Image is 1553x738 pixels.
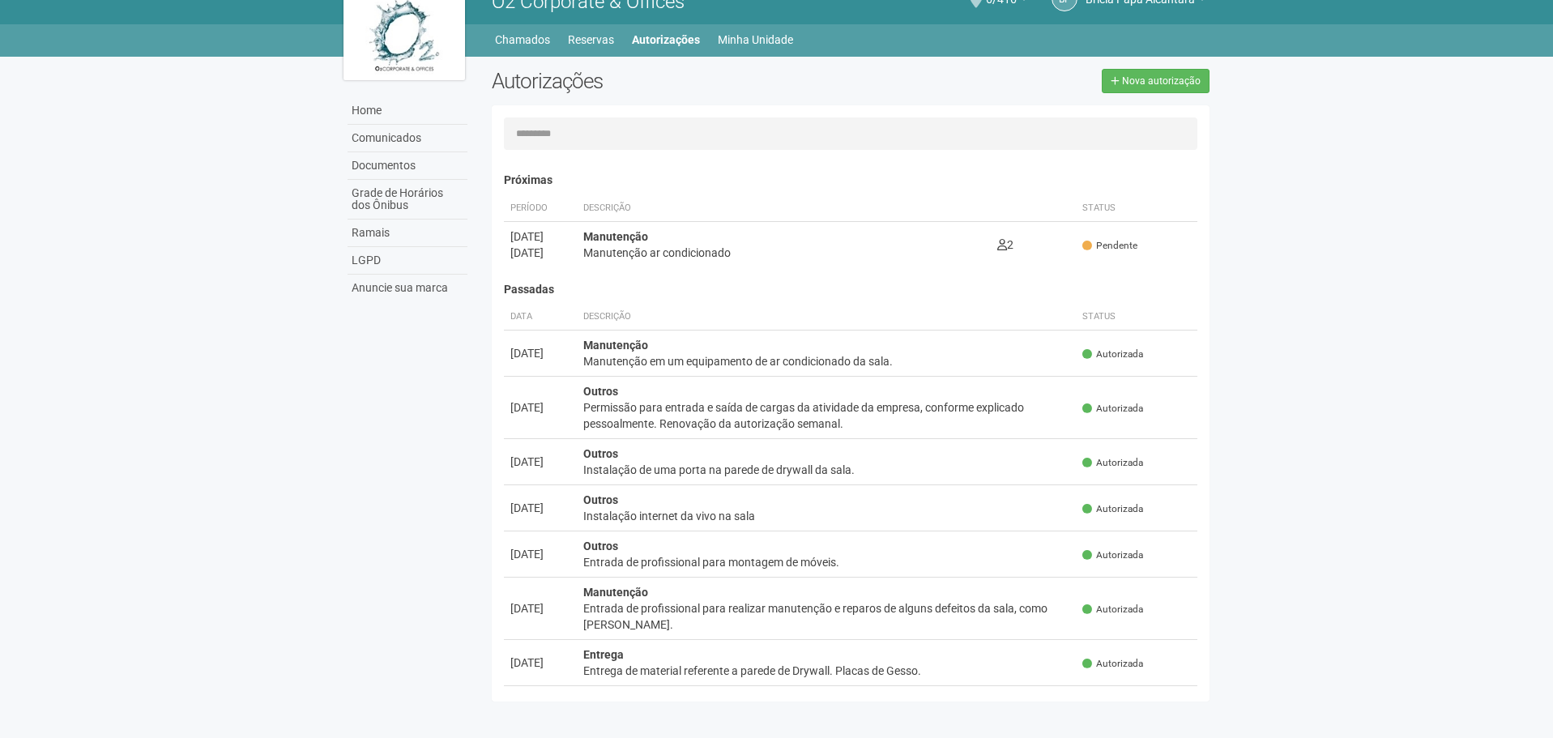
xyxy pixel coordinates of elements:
a: Nova autorização [1102,69,1210,93]
div: [DATE] [510,245,570,261]
div: [DATE] [510,454,570,470]
a: Ramais [348,220,467,247]
div: [DATE] [510,500,570,516]
div: Entrada de profissional para montagem de móveis. [583,554,1070,570]
strong: Outros [583,540,618,552]
a: Documentos [348,152,467,180]
div: Instalação internet da vivo na sala [583,508,1070,524]
span: Autorizada [1082,603,1143,616]
strong: Entrega [583,648,624,661]
div: Entrada de profissional para realizar manutenção e reparos de alguns defeitos da sala, como [PERS... [583,600,1070,633]
span: Pendente [1082,239,1137,253]
span: Autorizada [1082,402,1143,416]
a: Home [348,97,467,125]
div: [DATE] [510,600,570,616]
th: Período [504,195,577,222]
strong: Manutenção [583,230,648,243]
th: Data [504,304,577,331]
span: Autorizada [1082,657,1143,671]
strong: Outros [583,447,618,460]
a: Minha Unidade [718,28,793,51]
a: LGPD [348,247,467,275]
a: Autorizações [632,28,700,51]
strong: Outros [583,493,618,506]
a: Reservas [568,28,614,51]
h2: Autorizações [492,69,838,93]
div: [DATE] [510,655,570,671]
span: Autorizada [1082,348,1143,361]
span: Autorizada [1082,456,1143,470]
div: Permissão para entrada e saída de cargas da atividade da empresa, conforme explicado pessoalmente... [583,399,1070,432]
span: Autorizada [1082,548,1143,562]
div: Manutenção ar condicionado [583,245,984,261]
a: Chamados [495,28,550,51]
strong: Outros [583,385,618,398]
h4: Próximas [504,174,1198,186]
a: Comunicados [348,125,467,152]
span: Nova autorização [1122,75,1201,87]
div: Entrega de material referente a parede de Drywall. Placas de Gesso. [583,663,1070,679]
th: Status [1076,195,1197,222]
strong: Manutenção [583,586,648,599]
div: [DATE] [510,546,570,562]
div: [DATE] [510,399,570,416]
th: Descrição [577,304,1077,331]
div: Instalação de uma porta na parede de drywall da sala. [583,462,1070,478]
th: Status [1076,304,1197,331]
a: Grade de Horários dos Ônibus [348,180,467,220]
th: Descrição [577,195,991,222]
div: [DATE] [510,345,570,361]
span: 2 [997,238,1013,251]
a: Anuncie sua marca [348,275,467,301]
div: [DATE] [510,228,570,245]
span: Autorizada [1082,502,1143,516]
h4: Passadas [504,284,1198,296]
strong: Manutenção [583,339,648,352]
div: Manutenção em um equipamento de ar condicionado da sala. [583,353,1070,369]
